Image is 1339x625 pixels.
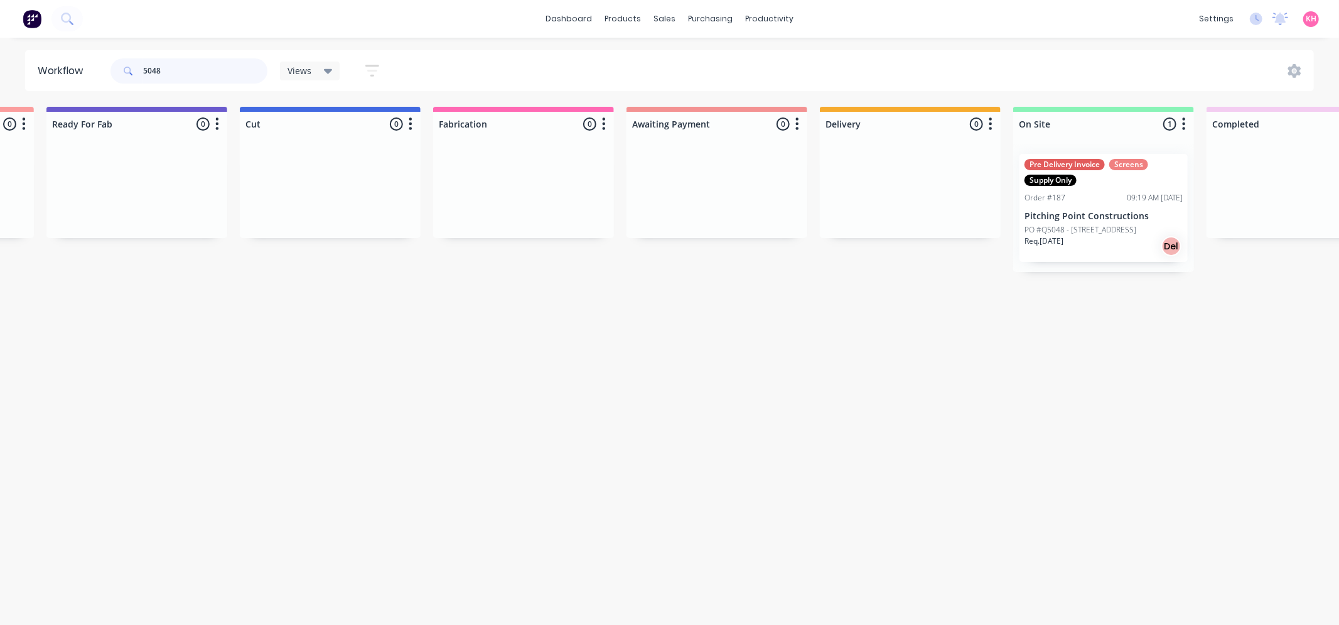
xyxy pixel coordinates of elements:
[1024,236,1063,247] p: Req. [DATE]
[1127,192,1183,204] div: 09:19 AM [DATE]
[1024,211,1183,222] p: Pitching Point Constructions
[288,64,311,77] span: Views
[143,58,267,84] input: Search for orders...
[1024,192,1065,204] div: Order #187
[1161,236,1181,256] div: Del
[1024,224,1136,236] p: PO #Q5048 - [STREET_ADDRESS]
[1024,159,1105,170] div: Pre Delivery Invoice
[1109,159,1148,170] div: Screens
[539,9,598,28] a: dashboard
[647,9,682,28] div: sales
[739,9,800,28] div: productivity
[1193,9,1240,28] div: settings
[1019,154,1188,262] div: Pre Delivery InvoiceScreensSupply OnlyOrder #18709:19 AM [DATE]Pitching Point ConstructionsPO #Q5...
[1306,13,1316,24] span: KH
[682,9,739,28] div: purchasing
[1024,175,1077,186] div: Supply Only
[23,9,41,28] img: Factory
[598,9,647,28] div: products
[38,63,89,79] div: Workflow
